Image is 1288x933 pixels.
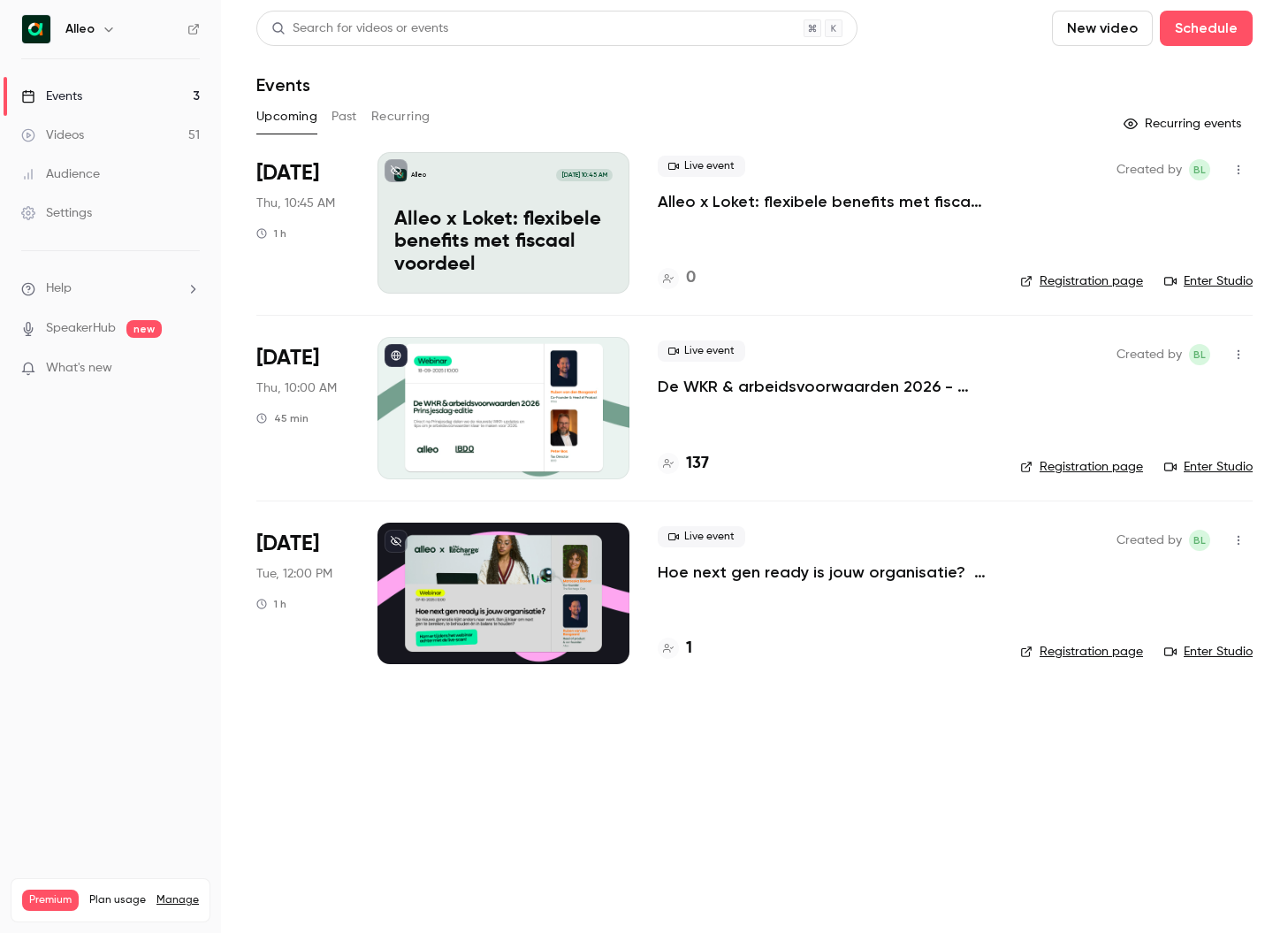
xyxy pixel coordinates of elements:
a: Registration page [1020,272,1143,290]
div: Sep 18 Thu, 10:00 AM (Europe/Amsterdam) [256,337,349,478]
span: Live event [658,340,745,362]
span: Created by [1117,530,1182,551]
span: BL [1193,344,1206,365]
a: Manage [156,893,199,907]
span: BL [1193,159,1206,180]
span: Thu, 10:45 AM [256,195,335,212]
a: Hoe next gen ready is jouw organisatie? Alleo x The Recharge Club [658,562,992,583]
a: Registration page [1020,458,1143,476]
div: 1 h [256,597,286,611]
p: Alleo x Loket: flexibele benefits met fiscaal voordeel [394,209,613,277]
h6: Alleo [65,20,95,38]
span: Bernice Lohr [1189,159,1210,180]
a: Alleo x Loket: flexibele benefits met fiscaal voordeel [658,191,992,212]
span: [DATE] 10:45 AM [556,169,612,181]
button: Upcoming [256,103,317,131]
a: De WKR & arbeidsvoorwaarden 2026 - [DATE] editie [658,376,992,397]
div: 1 h [256,226,286,241]
button: Recurring [371,103,431,131]
h1: Events [256,74,310,96]
span: Tue, 12:00 PM [256,565,332,583]
span: Bernice Lohr [1189,344,1210,365]
img: Alleo [22,15,50,43]
button: Recurring events [1116,110,1253,138]
div: Events [21,88,82,105]
a: Enter Studio [1164,458,1253,476]
div: Search for videos or events [271,19,448,38]
a: 137 [658,452,709,476]
span: Thu, 10:00 AM [256,379,337,397]
span: [DATE] [256,530,319,558]
span: Live event [658,526,745,547]
button: Schedule [1160,11,1253,46]
div: Aug 28 Thu, 10:45 AM (Europe/Amsterdam) [256,152,349,294]
span: Bernice Lohr [1189,530,1210,551]
span: [DATE] [256,159,319,187]
li: help-dropdown-opener [21,279,200,298]
div: 45 min [256,411,309,425]
a: Enter Studio [1164,643,1253,661]
div: Videos [21,126,84,144]
span: BL [1193,530,1206,551]
a: Alleo x Loket: flexibele benefits met fiscaal voordeel Alleo[DATE] 10:45 AMAlleo x Loket: flexibe... [377,152,629,294]
h4: 1 [686,637,692,661]
a: Enter Studio [1164,272,1253,290]
a: 0 [658,266,696,290]
span: [DATE] [256,344,319,372]
span: Created by [1117,344,1182,365]
span: What's new [46,359,112,378]
h4: 137 [686,452,709,476]
iframe: Noticeable Trigger [179,361,200,377]
h4: 0 [686,266,696,290]
button: Past [332,103,357,131]
span: Created by [1117,159,1182,180]
span: Live event [658,156,745,177]
div: Audience [21,165,100,183]
a: SpeakerHub [46,319,116,338]
div: Oct 7 Tue, 12:00 PM (Europe/Amsterdam) [256,523,349,664]
span: new [126,320,162,338]
span: Plan usage [89,893,146,907]
span: Help [46,279,72,298]
a: 1 [658,637,692,661]
div: Settings [21,204,92,222]
a: Registration page [1020,643,1143,661]
button: New video [1052,11,1153,46]
span: Premium [22,890,79,911]
p: Alleo [411,171,426,180]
